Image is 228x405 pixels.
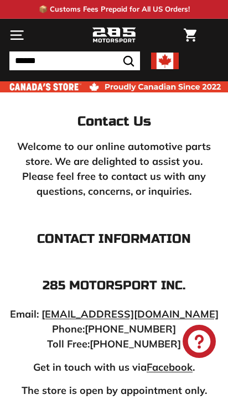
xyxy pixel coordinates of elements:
[92,26,136,45] img: Logo_285_Motorsport_areodynamics_components
[10,308,39,320] strong: Email:
[52,323,85,335] strong: Phone:
[9,115,219,129] h2: Contact Us
[33,361,147,373] strong: Get in touch with us via
[9,139,219,199] p: Welcome to our online automotive parts store. We are delighted to assist you. Please feel free to...
[179,325,219,361] inbox-online-store-chat: Shopify online store chat
[42,308,219,320] a: [EMAIL_ADDRESS][DOMAIN_NAME]
[39,4,190,15] p: 📦 Customs Fees Prepaid for All US Orders!
[9,279,219,292] h4: 285 Motorsport inc.
[193,361,195,373] strong: .
[9,232,219,246] h3: Contact Information
[9,51,140,70] input: Search
[147,361,193,373] a: Facebook
[47,337,90,350] strong: Toll Free:
[22,384,207,397] strong: The store is open by appointment only.
[178,19,202,51] a: Cart
[9,307,219,351] p: [PHONE_NUMBER] [PHONE_NUMBER]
